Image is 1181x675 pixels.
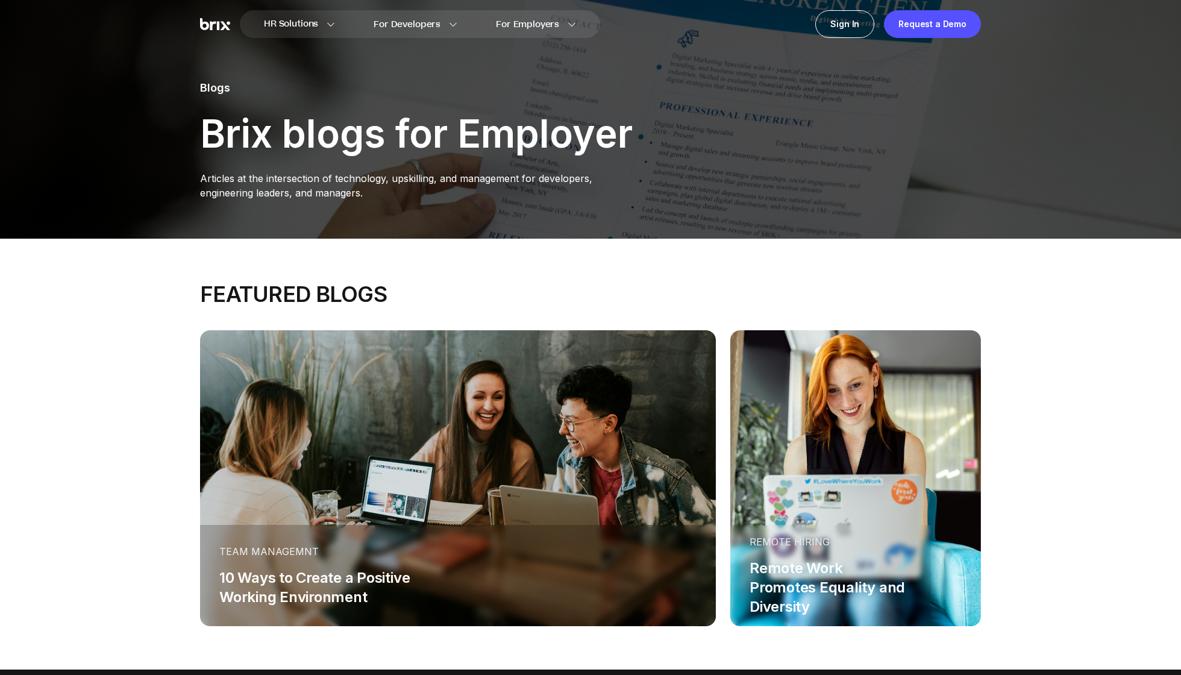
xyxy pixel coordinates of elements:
[219,544,697,559] div: Team Managemnt
[750,559,912,617] div: Remote Work Promotes Equality and Diversity
[200,282,981,306] div: FEATURED BLOGS
[200,80,633,96] p: Blogs
[200,18,230,31] img: Brix Logo
[374,18,440,31] span: For Developers
[750,535,912,549] div: Remote Hiring
[264,14,318,34] span: HR Solutions
[884,10,981,38] a: Request a Demo
[496,18,559,31] span: For Employers
[200,171,633,200] p: Articles at the intersection of technology, upskilling, and management for developers, engineerin...
[219,568,466,607] div: 10 Ways to Create a Positive Working Environment
[815,10,874,38] a: Sign In
[200,116,633,152] p: Brix blogs for Employer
